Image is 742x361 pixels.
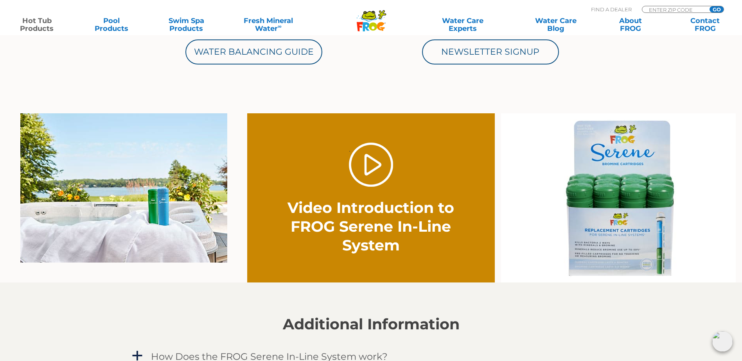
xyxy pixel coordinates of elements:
[416,17,510,32] a: Water CareExperts
[349,143,393,187] a: Play Video
[648,6,701,13] input: Zip Code Form
[591,6,632,13] p: Find A Dealer
[501,113,736,282] img: serene
[278,23,282,29] sup: ∞
[676,17,734,32] a: ContactFROG
[284,198,458,255] h2: Video Introduction to FROG Serene In-Line System
[131,316,612,333] h2: Additional Information
[526,17,585,32] a: Water CareBlog
[232,17,305,32] a: Fresh MineralWater∞
[157,17,216,32] a: Swim SpaProducts
[712,331,733,352] img: openIcon
[710,6,724,13] input: GO
[185,39,322,64] a: Water Balancing Guide
[83,17,141,32] a: PoolProducts
[601,17,659,32] a: AboutFROG
[8,17,66,32] a: Hot TubProducts
[20,113,227,263] img: Sereneontowel
[422,39,559,64] a: Newsletter Signup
